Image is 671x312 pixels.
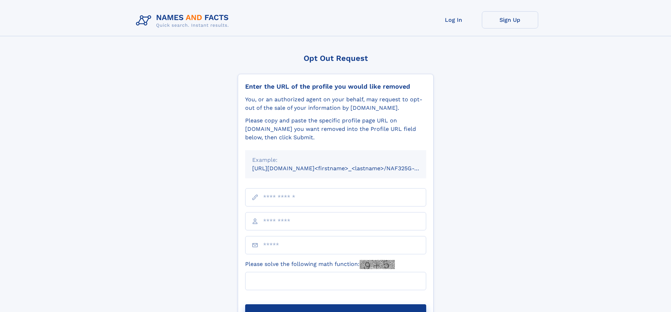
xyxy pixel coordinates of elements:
[245,83,426,90] div: Enter the URL of the profile you would like removed
[252,156,419,164] div: Example:
[133,11,235,30] img: Logo Names and Facts
[482,11,538,28] a: Sign Up
[252,165,440,172] small: [URL][DOMAIN_NAME]<firstname>_<lastname>/NAF325G-xxxxxxxx
[245,260,395,269] label: Please solve the following math function:
[238,54,434,63] div: Opt Out Request
[425,11,482,28] a: Log In
[245,95,426,112] div: You, or an authorized agent on your behalf, may request to opt-out of the sale of your informatio...
[245,116,426,142] div: Please copy and paste the specific profile page URL on [DOMAIN_NAME] you want removed into the Pr...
